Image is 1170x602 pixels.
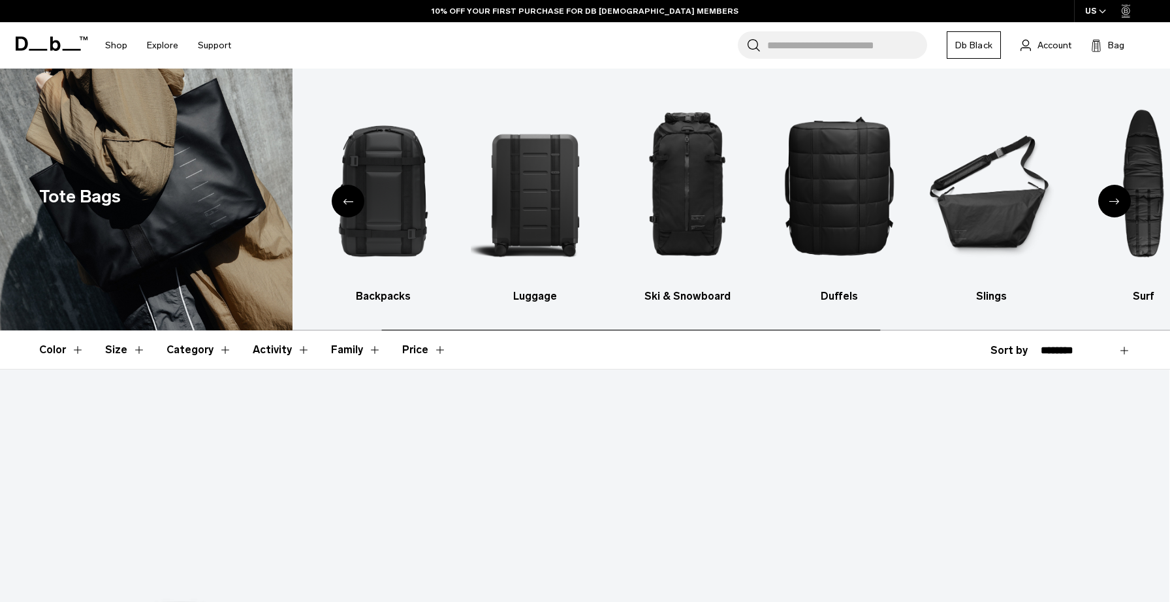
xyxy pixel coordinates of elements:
button: Bag [1091,37,1124,53]
a: Db Slings [926,88,1056,304]
li: 6 / 10 [926,88,1056,304]
h3: Backpacks [319,289,448,304]
h3: All products [166,289,296,304]
h3: Luggage [471,289,600,304]
h3: Slings [926,289,1056,304]
a: Explore [147,22,178,69]
button: Toggle Filter [166,331,232,369]
a: Db Duffels [775,88,904,304]
h1: Tote Bags [39,183,121,210]
button: Toggle Price [402,331,447,369]
span: Bag [1108,39,1124,52]
li: 2 / 10 [319,88,448,304]
a: Support [198,22,231,69]
a: Db Backpacks [319,88,448,304]
button: Toggle Filter [253,331,310,369]
a: 10% OFF YOUR FIRST PURCHASE FOR DB [DEMOGRAPHIC_DATA] MEMBERS [432,5,738,17]
a: Shop [105,22,127,69]
h3: Duffels [775,289,904,304]
div: Previous slide [332,185,364,217]
button: Toggle Filter [331,331,381,369]
button: Toggle Filter [105,331,146,369]
img: Db [166,88,296,282]
div: Next slide [1098,185,1131,217]
a: Db Luggage [471,88,600,304]
img: Db [926,88,1056,282]
a: Account [1020,37,1071,53]
h3: Ski & Snowboard [623,289,752,304]
a: Db Black [947,31,1001,59]
a: Db All products [166,88,296,304]
button: Toggle Filter [39,331,84,369]
img: Db [775,88,904,282]
li: 1 / 10 [166,88,296,304]
img: Db [623,88,752,282]
a: Db Ski & Snowboard [623,88,752,304]
nav: Main Navigation [95,22,241,69]
img: Db [471,88,600,282]
li: 3 / 10 [471,88,600,304]
li: 5 / 10 [775,88,904,304]
img: Db [319,88,448,282]
span: Account [1037,39,1071,52]
li: 4 / 10 [623,88,752,304]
